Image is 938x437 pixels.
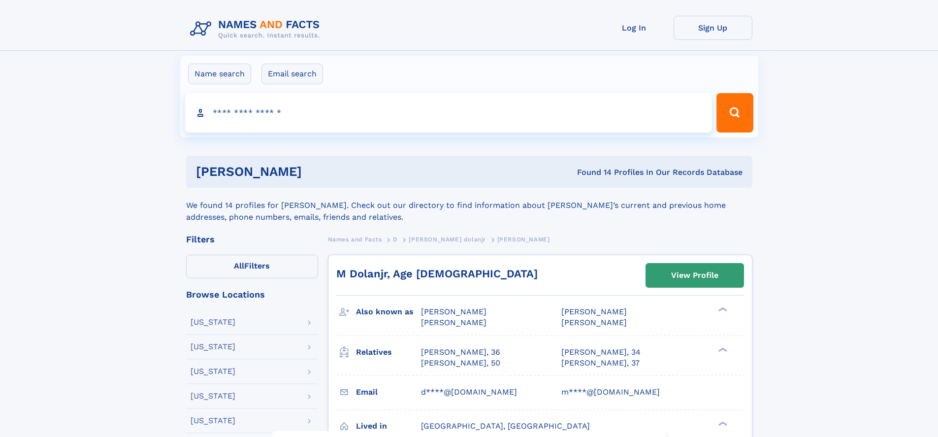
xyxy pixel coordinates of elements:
[185,93,712,133] input: search input
[716,93,753,133] button: Search Button
[595,16,674,40] a: Log In
[674,16,752,40] a: Sign Up
[561,318,627,327] span: [PERSON_NAME]
[393,236,398,243] span: D
[561,307,627,316] span: [PERSON_NAME]
[671,264,718,287] div: View Profile
[421,318,486,327] span: [PERSON_NAME]
[186,235,318,244] div: Filters
[439,167,743,178] div: Found 14 Profiles In Our Records Database
[191,392,235,400] div: [US_STATE]
[421,347,500,358] a: [PERSON_NAME], 36
[421,307,486,316] span: [PERSON_NAME]
[716,346,728,353] div: ❯
[716,306,728,313] div: ❯
[186,188,752,223] div: We found 14 profiles for [PERSON_NAME]. Check out our directory to find information about [PERSON...
[356,384,421,401] h3: Email
[186,16,328,42] img: Logo Names and Facts
[336,268,538,280] a: M Dolanjr, Age [DEMOGRAPHIC_DATA]
[191,343,235,351] div: [US_STATE]
[561,347,641,358] a: [PERSON_NAME], 34
[234,261,244,270] span: All
[191,368,235,375] div: [US_STATE]
[497,236,550,243] span: [PERSON_NAME]
[196,166,440,178] h1: [PERSON_NAME]
[409,233,486,245] a: [PERSON_NAME] dolanjr
[646,264,744,287] a: View Profile
[261,64,323,84] label: Email search
[186,255,318,278] label: Filters
[356,344,421,361] h3: Relatives
[561,358,640,369] a: [PERSON_NAME], 37
[188,64,251,84] label: Name search
[409,236,486,243] span: [PERSON_NAME] dolanjr
[393,233,398,245] a: D
[186,290,318,299] div: Browse Locations
[191,318,235,326] div: [US_STATE]
[356,418,421,435] h3: Lived in
[191,417,235,425] div: [US_STATE]
[421,358,500,369] a: [PERSON_NAME], 50
[716,420,728,427] div: ❯
[421,421,590,431] span: [GEOGRAPHIC_DATA], [GEOGRAPHIC_DATA]
[328,233,382,245] a: Names and Facts
[356,303,421,320] h3: Also known as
